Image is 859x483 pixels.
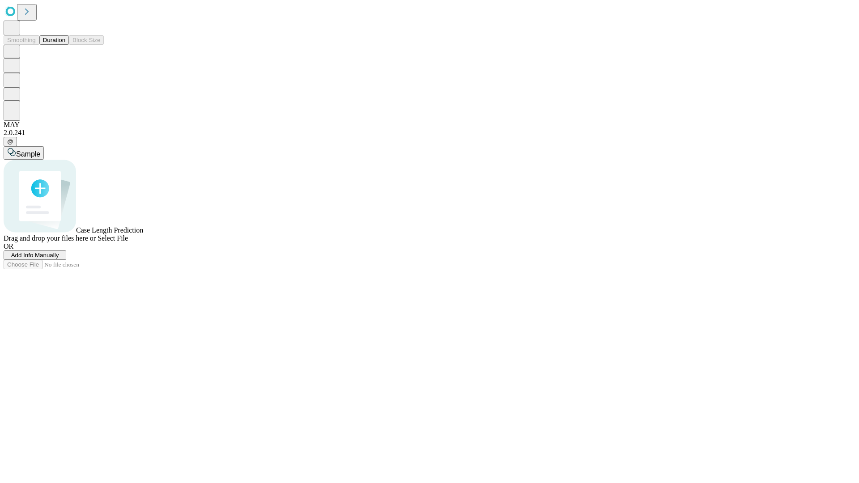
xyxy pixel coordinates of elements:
[98,234,128,242] span: Select File
[7,138,13,145] span: @
[11,252,59,258] span: Add Info Manually
[4,242,13,250] span: OR
[4,121,855,129] div: MAY
[4,250,66,260] button: Add Info Manually
[4,146,44,160] button: Sample
[69,35,104,45] button: Block Size
[39,35,69,45] button: Duration
[76,226,143,234] span: Case Length Prediction
[4,137,17,146] button: @
[4,129,855,137] div: 2.0.241
[16,150,40,158] span: Sample
[4,234,96,242] span: Drag and drop your files here or
[4,35,39,45] button: Smoothing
